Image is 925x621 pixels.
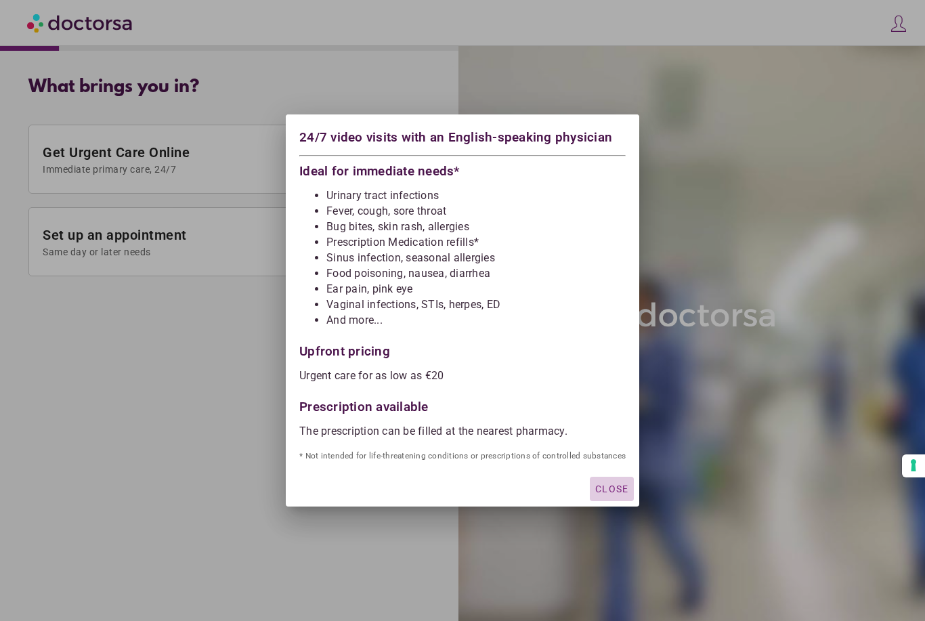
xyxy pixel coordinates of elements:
li: Prescription Medication refills* [326,236,626,249]
li: Vaginal infections, STIs, herpes, ED [326,298,626,312]
p: Urgent care for as low as €20 [299,369,626,383]
div: 24/7 video visits with an English-speaking physician [299,128,626,150]
p: The prescription can be filled at the nearest pharmacy. [299,425,626,438]
li: Bug bites, skin rash, allergies [326,220,626,234]
li: Fever, cough, sore throat [326,205,626,218]
div: Prescription available [299,393,626,414]
li: And more... [326,314,626,327]
button: Your consent preferences for tracking technologies [902,454,925,477]
span: Close [595,484,628,494]
li: Ear pain, pink eye [326,282,626,296]
p: * Not intended for life-threatening conditions or prescriptions of controlled substances [299,449,626,463]
button: Close [590,477,634,501]
li: Urinary tract infections [326,189,626,202]
div: Upfront pricing [299,338,626,358]
div: Ideal for immediate needs* [299,161,626,178]
li: Sinus infection, seasonal allergies [326,251,626,265]
li: Food poisoning, nausea, diarrhea [326,267,626,280]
